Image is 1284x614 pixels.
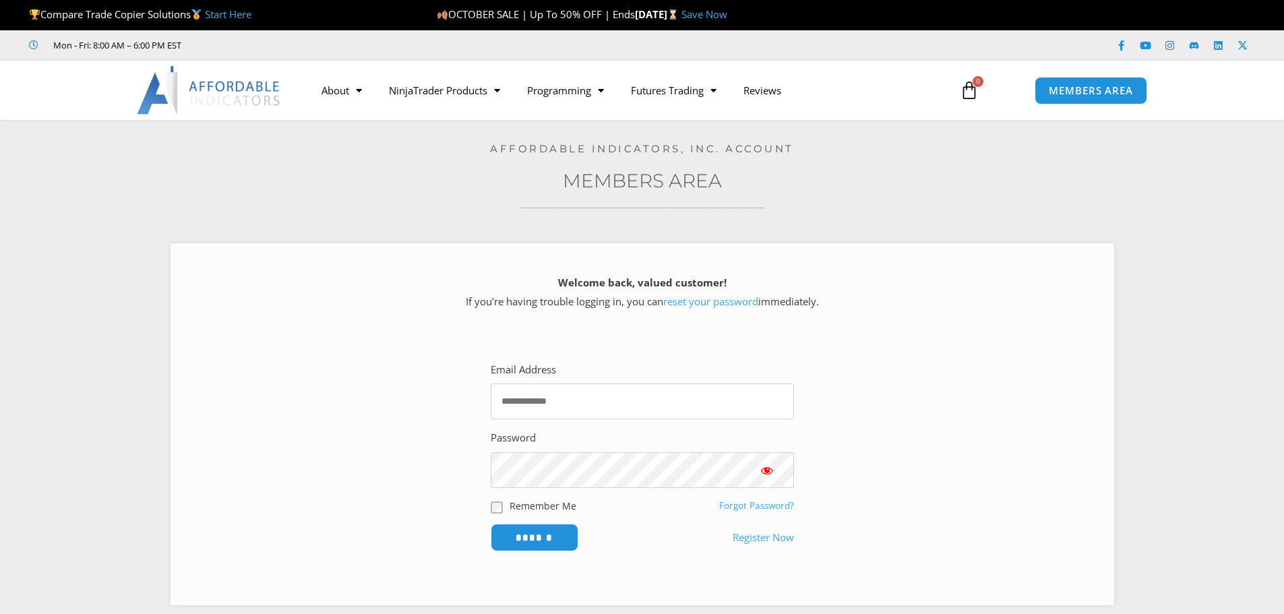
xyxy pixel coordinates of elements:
strong: [DATE] [635,7,681,21]
a: Start Here [205,7,251,21]
span: Mon - Fri: 8:00 AM – 6:00 PM EST [50,37,181,53]
strong: Welcome back, valued customer! [558,276,727,289]
a: Register Now [733,528,794,547]
label: Remember Me [510,499,576,513]
a: Save Now [681,7,727,21]
label: Email Address [491,361,556,379]
img: ⌛ [668,9,678,20]
a: Forgot Password? [719,499,794,512]
img: 🏆 [30,9,40,20]
a: About [308,75,375,106]
button: Show password [740,452,794,488]
span: MEMBERS AREA [1049,86,1133,96]
label: Password [491,429,536,448]
span: 0 [973,76,983,87]
nav: Menu [308,75,944,106]
a: 0 [940,71,999,110]
a: NinjaTrader Products [375,75,514,106]
img: LogoAI | Affordable Indicators – NinjaTrader [137,66,282,115]
span: OCTOBER SALE | Up To 50% OFF | Ends [437,7,635,21]
a: Futures Trading [617,75,730,106]
img: 🥇 [191,9,202,20]
a: Affordable Indicators, Inc. Account [490,142,794,155]
iframe: Customer reviews powered by Trustpilot [200,38,402,52]
a: MEMBERS AREA [1035,77,1147,104]
a: Reviews [730,75,795,106]
a: Members Area [563,169,722,192]
img: 🍂 [437,9,448,20]
a: Programming [514,75,617,106]
p: If you’re having trouble logging in, you can immediately. [194,274,1091,311]
span: Compare Trade Copier Solutions [29,7,251,21]
a: reset your password [663,295,758,308]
